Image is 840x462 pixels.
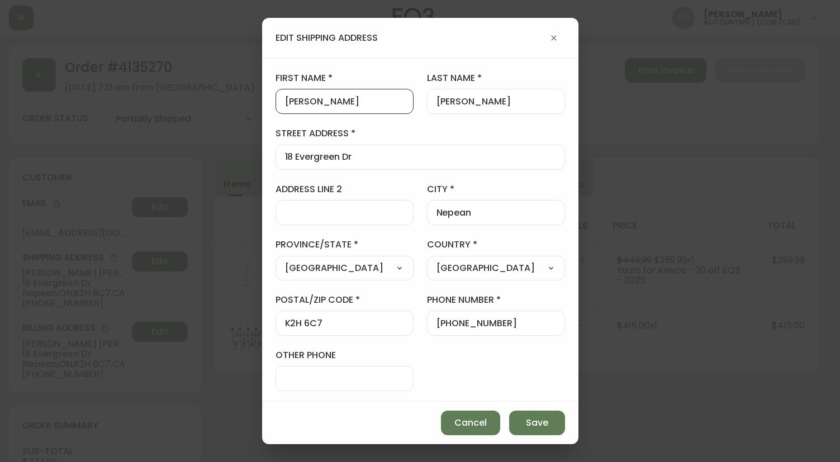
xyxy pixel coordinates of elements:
label: postal/zip code [276,294,414,306]
span: Save [526,417,548,429]
label: other phone [276,349,414,361]
label: first name [276,72,414,84]
label: phone number [427,294,565,306]
button: Save [509,411,565,435]
label: country [427,239,565,251]
h4: edit shipping address [276,32,378,44]
button: Cancel [441,411,500,435]
label: street address [276,127,565,140]
span: Cancel [454,417,487,429]
label: city [427,183,565,196]
label: province/state [276,239,414,251]
label: address line 2 [276,183,414,196]
label: last name [427,72,565,84]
